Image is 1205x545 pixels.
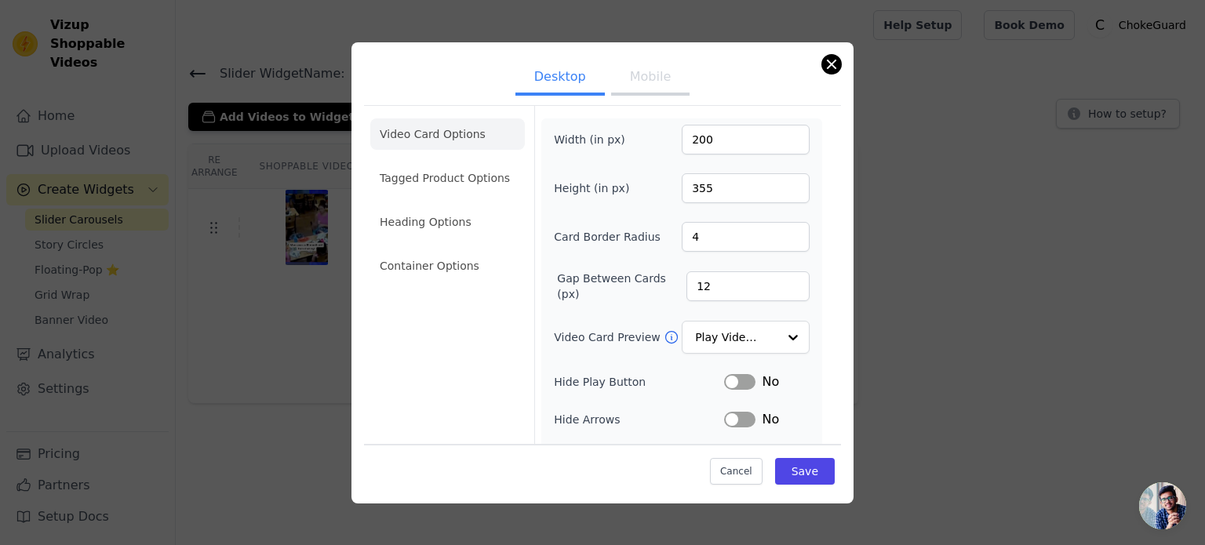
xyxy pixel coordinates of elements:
li: Heading Options [370,206,525,238]
label: Card Border Radius [554,229,661,245]
button: Mobile [611,61,690,96]
button: Desktop [515,61,605,96]
label: Hide Arrows [554,412,724,427]
span: No [762,410,779,429]
label: Hide Play Button [554,374,724,390]
label: Width (in px) [554,132,639,147]
li: Tagged Product Options [370,162,525,194]
label: Height (in px) [554,180,639,196]
li: Video Card Options [370,118,525,150]
label: Video Card Preview [554,329,663,345]
button: Save [775,458,835,485]
span: No [762,372,779,391]
div: Open chat [1139,482,1186,529]
button: Close modal [822,55,841,74]
label: Gap Between Cards (px) [557,271,686,302]
li: Container Options [370,250,525,282]
button: Cancel [710,458,763,485]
